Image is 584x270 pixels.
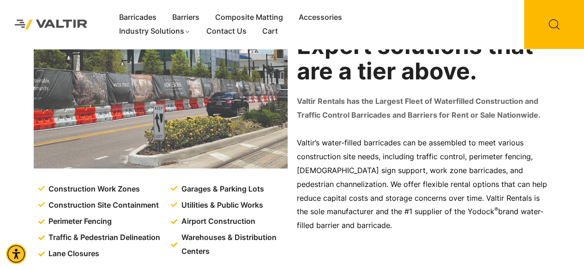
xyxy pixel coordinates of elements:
[6,244,26,264] div: Accessibility Menu
[46,215,112,228] span: Perimeter Fencing
[254,24,286,38] a: Cart
[46,247,99,261] span: Lane Closures
[291,11,350,24] a: Accessories
[297,33,551,84] h2: Expert solutions that are a tier above.
[164,11,207,24] a: Barriers
[7,12,95,37] img: Valtir Rentals
[297,136,551,233] p: Valtir’s water-filled barricades can be assembled to meet various construction site needs, includ...
[494,206,498,213] sup: ®
[207,11,291,24] a: Composite Matting
[179,231,289,258] span: Warehouses & Distribution Centers
[46,198,159,212] span: Construction Site Containment
[179,215,255,228] span: Airport Construction
[179,198,263,212] span: Utilities & Public Works
[46,231,160,245] span: Traffic & Pedestrian Delineation
[111,11,164,24] a: Barricades
[179,182,264,196] span: Garages & Parking Lots
[34,14,288,168] img: Construction Site Solutions
[111,24,199,38] a: Industry Solutions
[46,182,140,196] span: Construction Work Zones
[199,24,254,38] a: Contact Us
[297,95,551,122] p: Valtir Rentals has the Largest Fleet of Waterfilled Construction and Traffic Control Barricades a...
